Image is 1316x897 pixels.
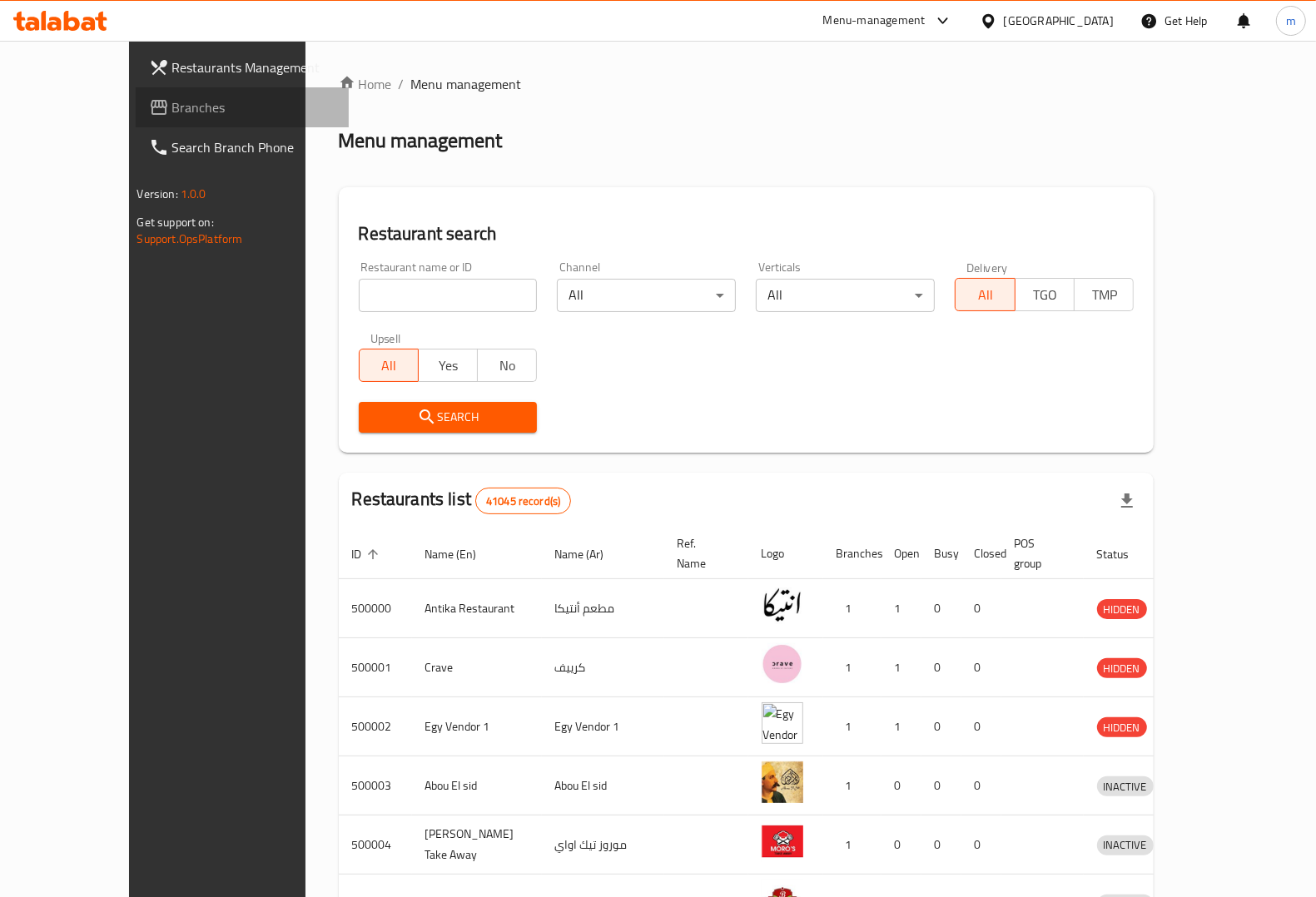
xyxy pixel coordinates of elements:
[961,579,1001,638] td: 0
[955,278,1015,311] button: All
[881,579,921,638] td: 1
[542,815,664,875] td: موروز تيك اواي
[542,579,664,638] td: مطعم أنتيكا
[1097,777,1154,796] span: INACTIVE
[1097,718,1147,737] span: HIDDEN
[475,488,571,514] div: Total records count
[339,697,412,756] td: 500002
[966,261,1008,273] label: Delivery
[339,815,412,875] td: 500004
[484,354,530,378] span: No
[823,815,881,875] td: 1
[1015,533,1064,573] span: POS group
[418,349,478,382] button: Yes
[1022,283,1068,307] span: TGO
[136,87,349,127] a: Branches
[1015,278,1075,311] button: TGO
[352,544,384,564] span: ID
[411,74,522,94] span: Menu management
[921,638,961,697] td: 0
[172,57,335,77] span: Restaurants Management
[1074,278,1134,311] button: TMP
[961,697,1001,756] td: 0
[425,354,471,378] span: Yes
[1286,12,1296,30] span: m
[412,579,542,638] td: Antika Restaurant
[921,815,961,875] td: 0
[137,228,243,250] a: Support.OpsPlatform
[425,544,499,564] span: Name (En)
[542,638,664,697] td: كرييف
[961,815,1001,875] td: 0
[1097,658,1147,678] div: HIDDEN
[359,402,538,433] button: Search
[412,815,542,875] td: [PERSON_NAME] Take Away
[823,756,881,815] td: 1
[881,697,921,756] td: 1
[823,579,881,638] td: 1
[748,528,823,579] th: Logo
[1097,599,1147,619] div: HIDDEN
[823,528,881,579] th: Branches
[921,579,961,638] td: 0
[1097,717,1147,737] div: HIDDEN
[372,407,524,428] span: Search
[823,11,926,31] div: Menu-management
[370,332,401,344] label: Upsell
[921,697,961,756] td: 0
[136,47,349,87] a: Restaurants Management
[542,697,664,756] td: Egy Vendor 1
[137,183,178,205] span: Version:
[678,533,728,573] span: Ref. Name
[762,702,803,744] img: Egy Vendor 1
[762,761,803,803] img: Abou El sid
[477,349,537,382] button: No
[412,697,542,756] td: Egy Vendor 1
[412,756,542,815] td: Abou El sid
[399,74,405,94] li: /
[881,815,921,875] td: 0
[172,137,335,157] span: Search Branch Phone
[921,528,961,579] th: Busy
[762,643,803,685] img: Crave
[172,97,335,117] span: Branches
[962,283,1008,307] span: All
[412,638,542,697] td: Crave
[823,638,881,697] td: 1
[555,544,626,564] span: Name (Ar)
[961,756,1001,815] td: 0
[1097,835,1154,855] span: INACTIVE
[339,756,412,815] td: 500003
[961,638,1001,697] td: 0
[1107,481,1147,521] div: Export file
[1081,283,1127,307] span: TMP
[756,279,935,312] div: All
[339,127,503,154] h2: Menu management
[557,279,736,312] div: All
[542,756,664,815] td: Abou El sid
[136,127,349,167] a: Search Branch Phone
[359,279,538,312] input: Search for restaurant name or ID..
[339,638,412,697] td: 500001
[359,349,419,382] button: All
[762,584,803,626] img: Antika Restaurant
[1097,835,1154,855] div: INACTIVE
[1004,12,1114,30] div: [GEOGRAPHIC_DATA]
[1097,659,1147,678] span: HIDDEN
[339,74,392,94] a: Home
[366,354,412,378] span: All
[339,579,412,638] td: 500000
[881,756,921,815] td: 0
[881,528,921,579] th: Open
[181,183,206,205] span: 1.0.0
[881,638,921,697] td: 1
[1097,600,1147,619] span: HIDDEN
[352,487,572,514] h2: Restaurants list
[1097,776,1154,796] div: INACTIVE
[359,221,1135,246] h2: Restaurant search
[921,756,961,815] td: 0
[961,528,1001,579] th: Closed
[823,697,881,756] td: 1
[339,74,1155,94] nav: breadcrumb
[476,493,570,509] span: 41045 record(s)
